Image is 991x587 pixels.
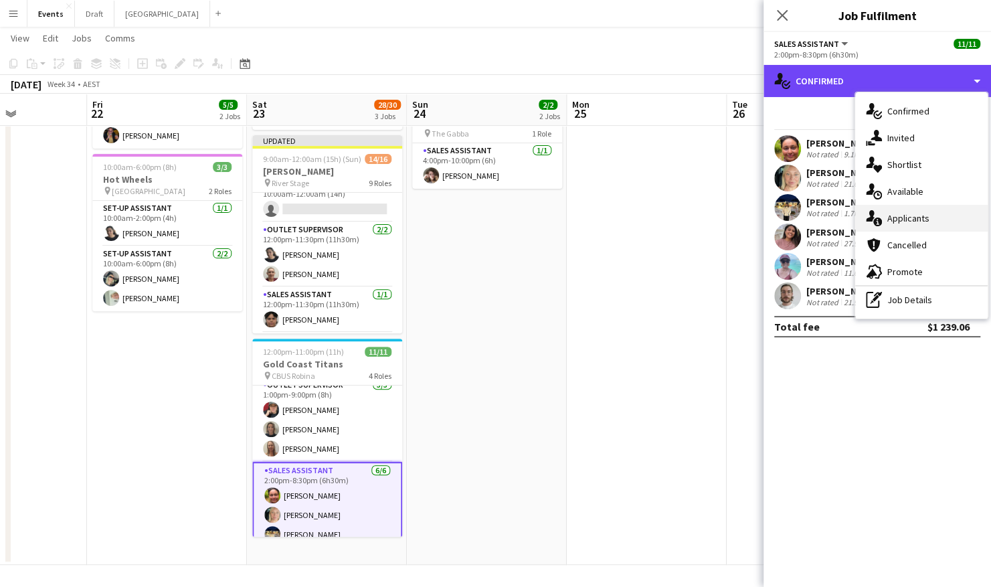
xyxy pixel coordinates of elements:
span: 14/16 [365,154,391,164]
span: 2 Roles [209,186,232,196]
span: [GEOGRAPHIC_DATA] [112,186,185,196]
button: Sales Assistant [774,39,850,49]
span: Jobs [72,32,92,44]
app-job-card: Updated9:00am-12:00am (15h) (Sun)14/16[PERSON_NAME] River Stage9 RolesOutlet Supervisor0/110:00am... [252,135,402,333]
a: Jobs [66,29,97,47]
div: [PERSON_NAME] [806,167,894,179]
app-card-role: Outlet Supervisor2/212:00pm-11:30pm (11h30m)[PERSON_NAME][PERSON_NAME] [252,222,402,287]
button: [GEOGRAPHIC_DATA] [114,1,210,27]
app-card-role: Sales Assistant1/14:00pm-10:00pm (6h)[PERSON_NAME] [412,143,562,189]
div: Not rated [806,208,841,219]
div: Not rated [806,238,841,248]
button: Draft [75,1,114,27]
div: 11.6km [841,268,871,278]
div: 2 Jobs [539,111,560,121]
span: Mon [572,98,590,110]
span: Sales Assistant [774,39,839,49]
a: Edit [37,29,64,47]
button: Events [27,1,75,27]
app-job-card: 4:00pm-10:00pm (6h)1/1Lions vs Hawthorn The Gabba1 RoleSales Assistant1/14:00pm-10:00pm (6h)[PERS... [412,96,562,189]
span: Fri [92,98,103,110]
app-job-card: 12:00pm-11:00pm (11h)11/11Gold Coast Titans CBUS Robina4 RolesVenue Manager1/112:00pm-11:00pm (11... [252,339,402,537]
div: Total fee [774,320,820,333]
div: 9.1km [841,149,867,160]
div: Applicants [855,205,988,232]
h3: Job Fulfilment [763,7,991,24]
span: Week 34 [44,79,78,89]
div: Available [855,178,988,205]
div: 2 Jobs [219,111,240,121]
app-card-role: Set-up Assistant1/110:00am-2:00pm (4h)[PERSON_NAME] [92,201,242,246]
a: View [5,29,35,47]
app-job-card: 10:00am-6:00pm (8h)3/3Hot Wheels [GEOGRAPHIC_DATA]2 RolesSet-up Assistant1/110:00am-2:00pm (4h)[P... [92,154,242,311]
div: 1.7km [841,208,867,219]
span: 2/2 [539,100,557,110]
span: 26 [730,106,747,121]
app-card-role: Sales Assistant1/112:00pm-11:30pm (11h30m)[PERSON_NAME] [252,287,402,333]
h3: [PERSON_NAME] [252,165,402,177]
span: Comms [105,32,135,44]
div: Updated [252,135,402,146]
div: Shortlist [855,151,988,178]
div: Not rated [806,268,841,278]
span: River Stage [272,178,309,188]
span: 9:00am-12:00am (15h) (Sun) [263,154,361,164]
app-card-role: Venue Manager1/110:00am-1:00pm (3h)[PERSON_NAME] [92,103,242,149]
span: Tue [732,98,747,110]
div: [DATE] [11,78,41,91]
div: Cancelled [855,232,988,258]
span: 1 Role [532,129,551,139]
div: Invited [855,124,988,151]
span: 23 [250,106,267,121]
span: Sat [252,98,267,110]
app-card-role: Outlet Supervisor3/31:00pm-9:00pm (8h)[PERSON_NAME][PERSON_NAME][PERSON_NAME] [252,378,402,462]
span: Edit [43,32,58,44]
h3: Hot Wheels [92,173,242,185]
span: 28/30 [374,100,401,110]
span: 11/11 [365,347,391,357]
span: 22 [90,106,103,121]
div: Not rated [806,149,841,160]
div: 3 Jobs [375,111,400,121]
div: 27.9km [841,238,871,248]
div: Job Details [855,286,988,313]
span: 3/3 [213,162,232,172]
div: [PERSON_NAME] [806,226,877,238]
app-card-role: Venue Manager0/110:00am-12:00am (14h) [252,177,402,222]
h3: Gold Coast Titans [252,358,402,370]
span: Sun [412,98,428,110]
div: Confirmed [855,98,988,124]
span: 10:00am-6:00pm (8h) [103,162,177,172]
span: 4 Roles [369,371,391,381]
div: 21.6km [841,179,871,189]
span: 5/5 [219,100,238,110]
span: 24 [410,106,428,121]
div: Not rated [806,297,841,307]
div: Confirmed [763,65,991,97]
div: $1 239.06 [927,320,970,333]
app-card-role: Set-up Assistant2/210:00am-6:00pm (8h)[PERSON_NAME][PERSON_NAME] [92,246,242,311]
div: Not rated [806,179,841,189]
div: 21.9km [841,297,871,307]
div: [PERSON_NAME] [806,137,890,149]
div: [PERSON_NAME] [806,285,877,297]
div: AEST [83,79,100,89]
div: [PERSON_NAME] [806,196,890,208]
span: 12:00pm-11:00pm (11h) [263,347,344,357]
span: CBUS Robina [272,371,315,381]
span: 25 [570,106,590,121]
span: 11/11 [954,39,980,49]
div: [PERSON_NAME] [806,256,877,268]
span: View [11,32,29,44]
a: Comms [100,29,141,47]
span: 9 Roles [369,178,391,188]
div: 2:00pm-8:30pm (6h30m) [774,50,980,60]
span: The Gabba [432,129,469,139]
div: Promote [855,258,988,285]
